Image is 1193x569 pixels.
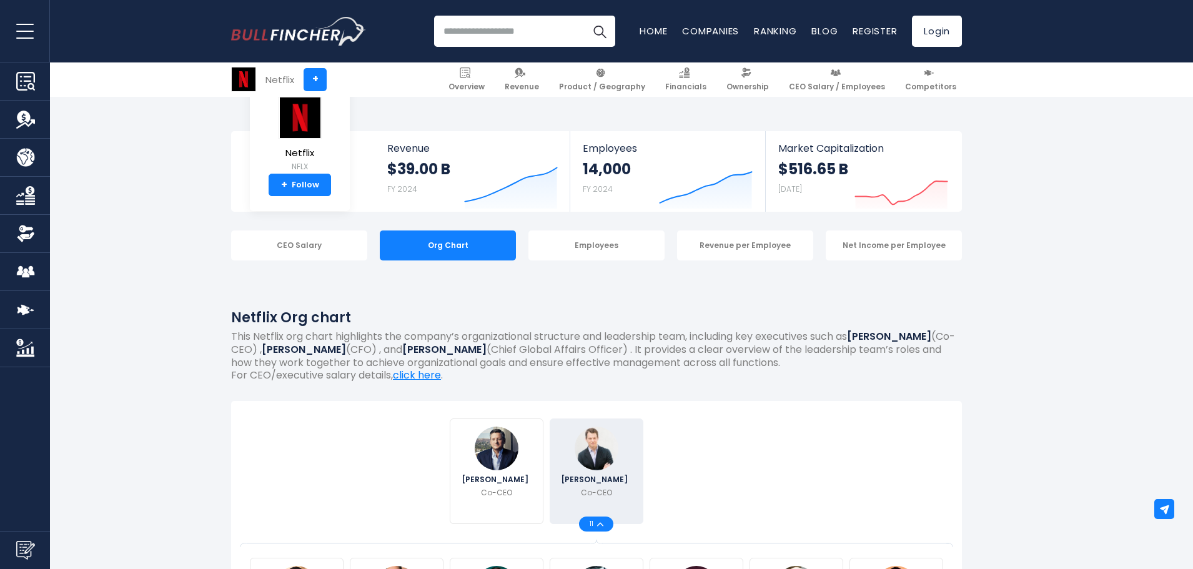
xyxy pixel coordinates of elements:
a: click here [393,368,441,382]
a: Companies [682,24,739,37]
span: Revenue [505,82,539,92]
div: Org Chart [380,230,516,260]
a: Financials [660,62,712,97]
a: Register [853,24,897,37]
img: Ownership [16,224,35,243]
span: [PERSON_NAME] [561,476,631,483]
a: +Follow [269,174,331,196]
img: NFLX logo [278,97,322,139]
a: Product / Geography [553,62,651,97]
strong: $516.65 B [778,159,848,179]
span: Competitors [905,82,956,92]
img: Greg Peters [575,427,618,470]
span: Ownership [726,82,769,92]
small: FY 2024 [583,184,613,194]
a: Blog [811,24,838,37]
span: Product / Geography [559,82,645,92]
b: [PERSON_NAME] [402,342,487,357]
span: Netflix [278,148,322,159]
a: Ted Sarandos [PERSON_NAME] Co-CEO [450,418,543,524]
span: Market Capitalization [778,142,948,154]
strong: 14,000 [583,159,631,179]
a: Revenue $39.00 B FY 2024 [375,131,570,212]
a: Ownership [721,62,775,97]
img: Bullfincher logo [231,17,366,46]
a: Login [912,16,962,47]
button: Search [584,16,615,47]
span: Financials [665,82,706,92]
small: [DATE] [778,184,802,194]
a: Employees 14,000 FY 2024 [570,131,765,212]
div: Net Income per Employee [826,230,962,260]
b: [PERSON_NAME] [847,329,931,344]
a: Overview [443,62,490,97]
a: Revenue [499,62,545,97]
a: Ranking [754,24,796,37]
span: Revenue [387,142,558,154]
div: CEO Salary [231,230,367,260]
span: [PERSON_NAME] [462,476,532,483]
img: NFLX logo [232,67,255,91]
p: This Netflix org chart highlights the company’s organizational structure and leadership team, inc... [231,330,962,369]
p: Co-CEO [481,487,512,498]
a: Greg Peters [PERSON_NAME] Co-CEO 11 [550,418,643,524]
a: Market Capitalization $516.65 B [DATE] [766,131,961,212]
b: [PERSON_NAME] [262,342,346,357]
a: Competitors [899,62,962,97]
span: Employees [583,142,752,154]
p: Co-CEO [581,487,612,498]
strong: + [281,179,287,190]
span: Overview [448,82,485,92]
small: FY 2024 [387,184,417,194]
a: CEO Salary / Employees [783,62,891,97]
img: Ted Sarandos [475,427,518,470]
div: Netflix [265,72,294,87]
a: Home [640,24,667,37]
a: + [304,68,327,91]
strong: $39.00 B [387,159,450,179]
div: Employees [528,230,665,260]
a: Netflix NFLX [277,96,322,174]
a: Go to homepage [231,17,365,46]
h1: Netflix Org chart [231,307,962,328]
span: CEO Salary / Employees [789,82,885,92]
div: Revenue per Employee [677,230,813,260]
p: For CEO/executive salary details, . [231,369,962,382]
small: NFLX [278,161,322,172]
span: 11 [590,521,597,527]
